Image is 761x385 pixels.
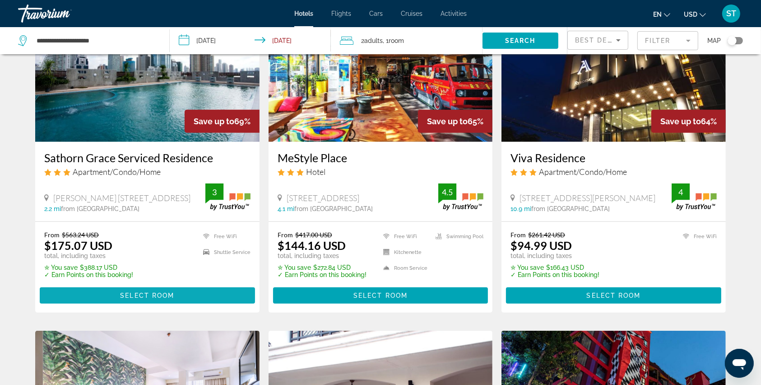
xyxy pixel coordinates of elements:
[653,11,662,18] span: en
[575,35,621,46] mat-select: Sort by
[53,193,190,203] span: [PERSON_NAME] [STREET_ADDRESS]
[205,183,251,210] img: trustyou-badge.svg
[44,264,133,271] p: $388.17 USD
[721,37,743,45] button: Toggle map
[726,9,736,18] span: ST
[369,10,383,17] a: Cars
[510,264,599,271] p: $166.43 USD
[678,231,717,242] li: Free WiFi
[73,167,161,177] span: Apartment/Condo/Home
[353,292,408,299] span: Select Room
[278,264,367,271] p: $272.84 USD
[44,231,60,239] span: From
[427,117,468,126] span: Save up to
[510,205,531,212] span: 10.9 mi
[40,289,255,299] a: Select Room
[278,205,294,212] span: 4.1 mi
[18,2,108,25] a: Travorium
[331,27,483,54] button: Travelers: 2 adults, 0 children
[651,110,726,133] div: 64%
[40,287,255,304] button: Select Room
[672,187,690,197] div: 4
[185,110,260,133] div: 69%
[505,37,536,44] span: Search
[383,34,404,47] span: , 1
[401,10,422,17] a: Cruises
[294,10,313,17] a: Hotels
[278,151,484,164] a: MeStyle Place
[205,187,223,197] div: 3
[719,4,743,23] button: User Menu
[278,231,293,239] span: From
[199,231,251,242] li: Free WiFi
[44,264,78,271] span: ✮ You save
[510,239,572,252] ins: $94.99 USD
[379,263,431,274] li: Room Service
[362,34,383,47] span: 2
[441,10,467,17] a: Activities
[194,117,234,126] span: Save up to
[294,205,373,212] span: from [GEOGRAPHIC_DATA]
[278,239,346,252] ins: $144.16 USD
[44,239,112,252] ins: $175.07 USD
[531,205,610,212] span: from [GEOGRAPHIC_DATA]
[707,34,721,47] span: Map
[306,167,325,177] span: Hotel
[672,183,717,210] img: trustyou-badge.svg
[510,271,599,278] p: ✓ Earn Points on this booking!
[44,167,251,177] div: 3 star Apartment
[418,110,492,133] div: 65%
[725,349,754,378] iframe: Кнопка запуска окна обмена сообщениями
[379,247,431,258] li: Kitchenette
[660,117,701,126] span: Save up to
[575,37,622,44] span: Best Deals
[278,271,367,278] p: ✓ Earn Points on this booking!
[365,37,383,44] span: Adults
[438,183,483,210] img: trustyou-badge.svg
[278,167,484,177] div: 3 star Hotel
[44,252,133,259] p: total, including taxes
[539,167,627,177] span: Apartment/Condo/Home
[510,151,717,164] a: Viva Residence
[510,167,717,177] div: 3 star Apartment
[199,247,251,258] li: Shuttle Service
[44,151,251,164] a: Sathorn Grace Serviced Residence
[587,292,641,299] span: Select Room
[528,231,565,239] del: $261.42 USD
[483,33,558,49] button: Search
[331,10,351,17] a: Flights
[120,292,174,299] span: Select Room
[61,205,139,212] span: from [GEOGRAPHIC_DATA]
[510,231,526,239] span: From
[295,231,332,239] del: $417.00 USD
[431,231,483,242] li: Swimming Pool
[170,27,330,54] button: Check-in date: Mar 17, 2026 Check-out date: Mar 21, 2026
[379,231,431,242] li: Free WiFi
[510,264,544,271] span: ✮ You save
[273,289,488,299] a: Select Room
[389,37,404,44] span: Room
[684,11,697,18] span: USD
[278,264,311,271] span: ✮ You save
[287,193,359,203] span: [STREET_ADDRESS]
[62,231,99,239] del: $563.24 USD
[637,31,698,51] button: Filter
[506,287,721,304] button: Select Room
[520,193,655,203] span: [STREET_ADDRESS][PERSON_NAME]
[273,287,488,304] button: Select Room
[506,289,721,299] a: Select Room
[44,205,61,212] span: 2.2 mi
[684,8,706,21] button: Change currency
[438,187,456,197] div: 4.5
[510,252,599,259] p: total, including taxes
[653,8,670,21] button: Change language
[278,252,367,259] p: total, including taxes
